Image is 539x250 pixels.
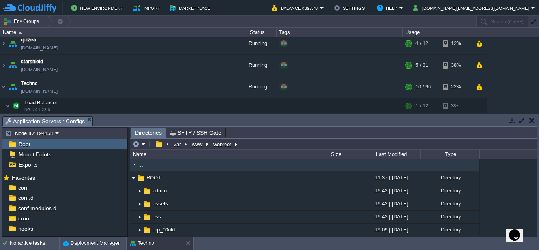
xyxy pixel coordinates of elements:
[139,162,144,168] a: ..
[3,16,42,27] button: Env Groups
[143,200,152,209] img: AMDAwAAAACH5BAEAAAAALAAAAAABAAEAAAICRAEAOw==
[0,55,7,76] img: AMDAwAAAACH5BAEAAAAALAAAAAABAAEAAAICRAEAOw==
[506,218,531,242] iframe: chat widget
[10,175,36,181] a: Favorites
[5,130,55,137] button: Node ID: 194458
[0,33,7,54] img: AMDAwAAAACH5BAEAAAAALAAAAAABAAEAAAICRAEAOw==
[361,224,420,236] div: 19:09 | [DATE]
[137,211,143,223] img: AMDAwAAAACH5BAEAAAAALAAAAAABAAEAAAICRAEAOw==
[7,55,18,76] img: AMDAwAAAACH5BAEAAAAALAAAAAABAAEAAAICRAEAOw==
[133,3,163,13] button: Import
[131,150,310,159] div: Name
[152,226,176,233] a: erp_00old
[5,117,85,126] span: Application Servers : Configs
[152,187,168,194] a: admin
[11,98,22,114] img: AMDAwAAAACH5BAEAAAAALAAAAAABAAEAAAICRAEAOw==
[403,28,487,37] div: Usage
[24,99,58,106] span: Load Balancer
[145,174,162,181] a: ROOT
[172,141,183,148] button: var
[17,205,58,212] a: conf.modules.d
[361,197,420,210] div: 16:42 | [DATE]
[361,184,420,197] div: 16:42 | [DATE]
[17,194,35,201] a: conf.d
[170,3,213,13] button: Marketplace
[311,150,361,159] div: Size
[135,128,162,138] span: Directories
[361,171,420,184] div: 11:37 | [DATE]
[443,76,469,98] div: 22%
[21,44,58,52] a: [DOMAIN_NAME]
[421,150,479,159] div: Type
[130,139,537,150] input: Click to enter the path
[237,76,277,98] div: Running
[362,150,420,159] div: Last Modified
[237,33,277,54] div: Running
[443,55,469,76] div: 38%
[152,213,162,220] span: css
[152,200,169,207] a: assets
[21,66,58,73] a: [DOMAIN_NAME]
[24,100,58,105] a: Load BalancerNGINX 1.28.0
[415,76,431,98] div: 10 / 96
[17,141,32,148] a: Root
[130,161,139,170] img: AMDAwAAAACH5BAEAAAAALAAAAAABAAEAAAICRAEAOw==
[21,36,36,44] span: quizea
[17,151,52,158] a: Mount Points
[143,213,152,222] img: AMDAwAAAACH5BAEAAAAALAAAAAABAAEAAAICRAEAOw==
[1,28,237,37] div: Name
[21,87,58,95] a: [DOMAIN_NAME]
[420,211,479,223] div: Directory
[191,141,204,148] button: www
[17,184,30,191] a: conf
[238,28,276,37] div: Status
[420,197,479,210] div: Directory
[130,172,137,184] img: AMDAwAAAACH5BAEAAAAALAAAAAABAAEAAAICRAEAOw==
[137,185,143,197] img: AMDAwAAAACH5BAEAAAAALAAAAAABAAEAAAICRAEAOw==
[277,28,402,37] div: Tags
[170,128,221,137] span: SFTP / SSH Gate
[3,3,56,13] img: CloudJiffy
[443,33,469,54] div: 12%
[17,161,39,168] a: Exports
[212,141,233,148] button: webroot
[21,79,37,87] a: Techno
[71,3,125,13] button: New Environment
[17,215,30,222] a: cron
[17,225,34,232] a: hooks
[443,98,469,114] div: 3%
[237,55,277,76] div: Running
[361,211,420,223] div: 16:42 | [DATE]
[420,171,479,184] div: Directory
[377,3,399,13] button: Help
[420,184,479,197] div: Directory
[21,58,43,66] a: starshield
[413,3,531,13] button: [DOMAIN_NAME][EMAIL_ADDRESS][DOMAIN_NAME]
[415,33,428,54] div: 4 / 12
[143,226,152,235] img: AMDAwAAAACH5BAEAAAAALAAAAAABAAEAAAICRAEAOw==
[17,235,31,242] a: keys
[137,198,143,210] img: AMDAwAAAACH5BAEAAAAALAAAAAABAAEAAAICRAEAOw==
[10,237,59,250] div: No active tasks
[272,3,320,13] button: Balance ₹397.78
[130,239,154,247] button: Techno
[7,33,18,54] img: AMDAwAAAACH5BAEAAAAALAAAAAABAAEAAAICRAEAOw==
[0,76,7,98] img: AMDAwAAAACH5BAEAAAAALAAAAAABAAEAAAICRAEAOw==
[24,107,50,112] span: NGINX 1.28.0
[6,98,10,114] img: AMDAwAAAACH5BAEAAAAALAAAAAABAAEAAAICRAEAOw==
